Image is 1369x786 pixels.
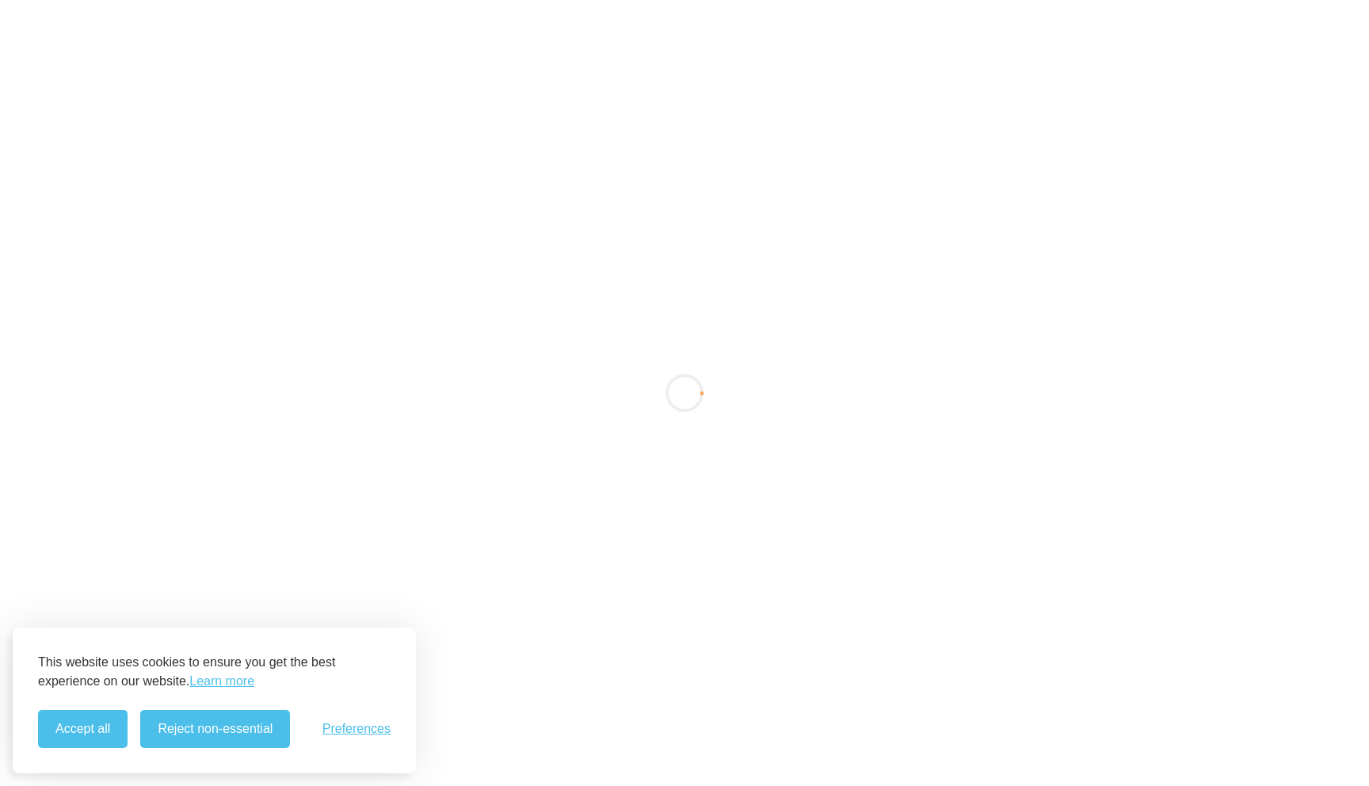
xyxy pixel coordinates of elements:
button: Toggle preferences [322,722,391,736]
span: Preferences [322,722,391,736]
button: Accept all cookies [38,710,128,748]
p: This website uses cookies to ensure you get the best experience on our website. [38,653,391,691]
button: Reject non-essential [140,710,290,748]
a: Learn more [189,672,254,691]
